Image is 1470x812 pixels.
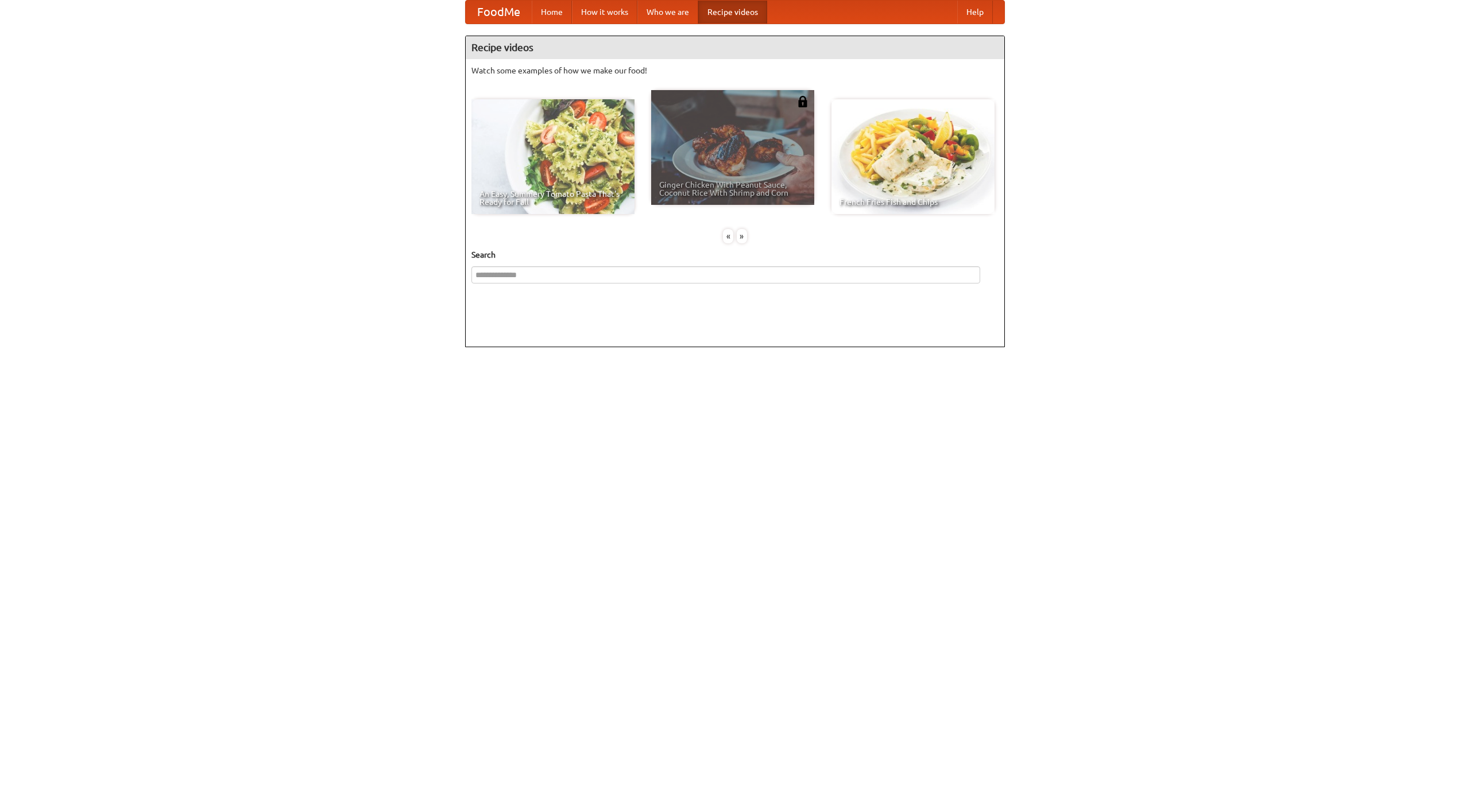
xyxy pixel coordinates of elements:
[831,99,995,214] a: French Fries Fish and Chips
[723,229,733,243] div: «
[471,249,999,261] h5: Search
[466,36,1004,59] h4: Recipe videos
[698,1,767,24] a: Recipe videos
[797,96,808,107] img: 483408.png
[471,65,999,76] p: Watch some examples of how we make our food!
[471,99,635,214] a: An Easy, Summery Tomato Pasta That's Ready for Fall
[957,1,993,24] a: Help
[466,1,532,24] a: FoodMe
[479,190,626,206] span: An Easy, Summery Tomato Pasta That's Ready for Fall
[737,229,747,243] div: »
[637,1,698,24] a: Who we are
[532,1,572,24] a: Home
[572,1,637,24] a: How it works
[840,198,987,206] span: French Fries Fish and Chips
